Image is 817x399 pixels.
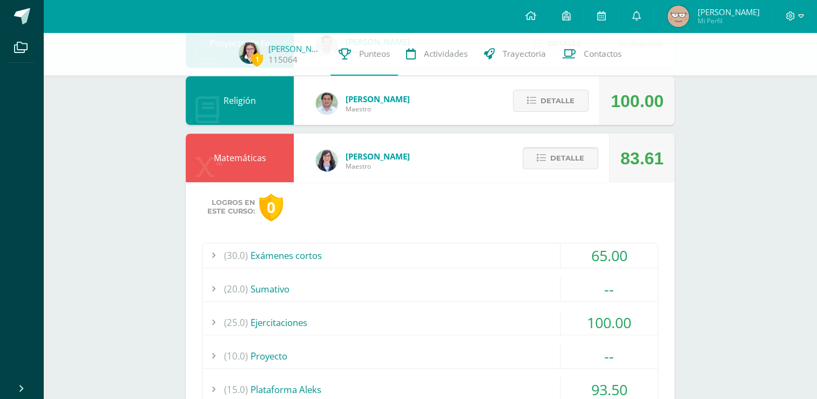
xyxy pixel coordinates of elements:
div: -- [561,277,658,301]
div: -- [561,344,658,368]
div: Proyecto [202,344,658,368]
span: 1 [251,52,263,66]
div: 65.00 [561,243,658,268]
span: Detalle [550,148,584,168]
div: 100.00 [561,310,658,335]
div: Ejercitaciones [202,310,658,335]
a: Trayectoria [476,32,554,76]
span: Contactos [584,48,622,59]
div: 0 [259,194,283,221]
div: Sumativo [202,277,658,301]
img: f767cae2d037801592f2ba1a5db71a2a.png [316,92,337,114]
span: (25.0) [224,310,248,335]
button: Detalle [523,147,598,169]
button: Detalle [513,90,589,112]
span: [PERSON_NAME] [346,151,410,162]
span: Punteos [359,48,390,59]
a: Contactos [554,32,630,76]
a: Actividades [398,32,476,76]
span: (10.0) [224,344,248,368]
span: [PERSON_NAME] [346,94,410,104]
span: [PERSON_NAME] [697,6,759,17]
a: [PERSON_NAME] [268,43,322,54]
span: Mi Perfil [697,16,759,25]
div: Matemáticas [186,134,294,182]
div: Exámenes cortos [202,243,658,268]
span: Maestro [346,104,410,114]
img: 01c6c64f30021d4204c203f22eb207bb.png [316,150,337,171]
span: (20.0) [224,277,248,301]
div: 100.00 [611,77,664,125]
span: Detalle [541,91,575,111]
span: Logros en este curso: [207,198,255,216]
div: Religión [186,76,294,125]
div: 83.61 [620,134,664,183]
img: bd975e01ef2ad62bbd7584dbf438c725.png [239,42,260,64]
span: Actividades [424,48,468,59]
a: 115064 [268,54,298,65]
span: Trayectoria [503,48,546,59]
span: Maestro [346,162,410,171]
span: (30.0) [224,243,248,268]
img: b08fa849ce700c2446fec7341b01b967.png [667,5,689,27]
a: Punteos [330,32,398,76]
